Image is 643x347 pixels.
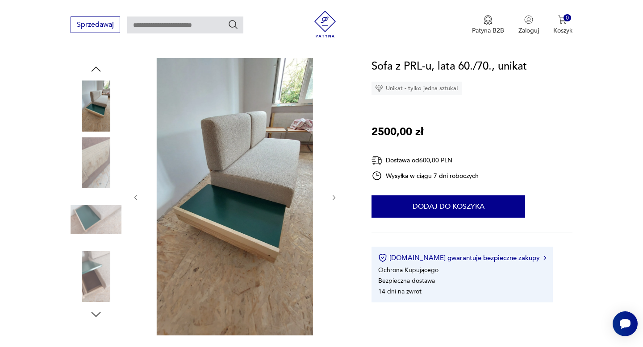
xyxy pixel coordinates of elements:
[71,137,121,188] img: Zdjęcie produktu Sofa z PRL-u, lata 60./70., unikat
[71,22,120,29] a: Sprzedawaj
[553,15,572,35] button: 0Koszyk
[71,17,120,33] button: Sprzedawaj
[372,195,525,218] button: Dodaj do koszyka
[372,155,382,166] img: Ikona dostawy
[518,15,539,35] button: Zaloguj
[375,84,383,92] img: Ikona diamentu
[543,256,546,260] img: Ikona strzałki w prawo
[378,266,438,274] li: Ochrona Kupującego
[372,82,462,95] div: Unikat - tylko jedna sztuka!
[553,26,572,35] p: Koszyk
[71,194,121,245] img: Zdjęcie produktu Sofa z PRL-u, lata 60./70., unikat
[372,170,479,181] div: Wysyłka w ciągu 7 dni roboczych
[564,14,571,22] div: 0
[378,287,422,296] li: 14 dni na zwrot
[472,26,504,35] p: Patyna B2B
[149,58,321,335] img: Zdjęcie produktu Sofa z PRL-u, lata 60./70., unikat
[372,58,527,75] h1: Sofa z PRL-u, lata 60./70., unikat
[518,26,539,35] p: Zaloguj
[472,15,504,35] a: Ikona medaluPatyna B2B
[71,251,121,302] img: Zdjęcie produktu Sofa z PRL-u, lata 60./70., unikat
[524,15,533,24] img: Ikonka użytkownika
[71,80,121,131] img: Zdjęcie produktu Sofa z PRL-u, lata 60./70., unikat
[613,311,638,336] iframe: Smartsupp widget button
[558,15,567,24] img: Ikona koszyka
[228,19,238,30] button: Szukaj
[472,15,504,35] button: Patyna B2B
[372,155,479,166] div: Dostawa od 600,00 PLN
[372,124,423,140] p: 2500,00 zł
[378,253,387,262] img: Ikona certyfikatu
[484,15,493,25] img: Ikona medalu
[312,11,338,37] img: Patyna - sklep z meblami i dekoracjami vintage
[378,253,546,262] button: [DOMAIN_NAME] gwarantuje bezpieczne zakupy
[378,277,435,285] li: Bezpieczna dostawa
